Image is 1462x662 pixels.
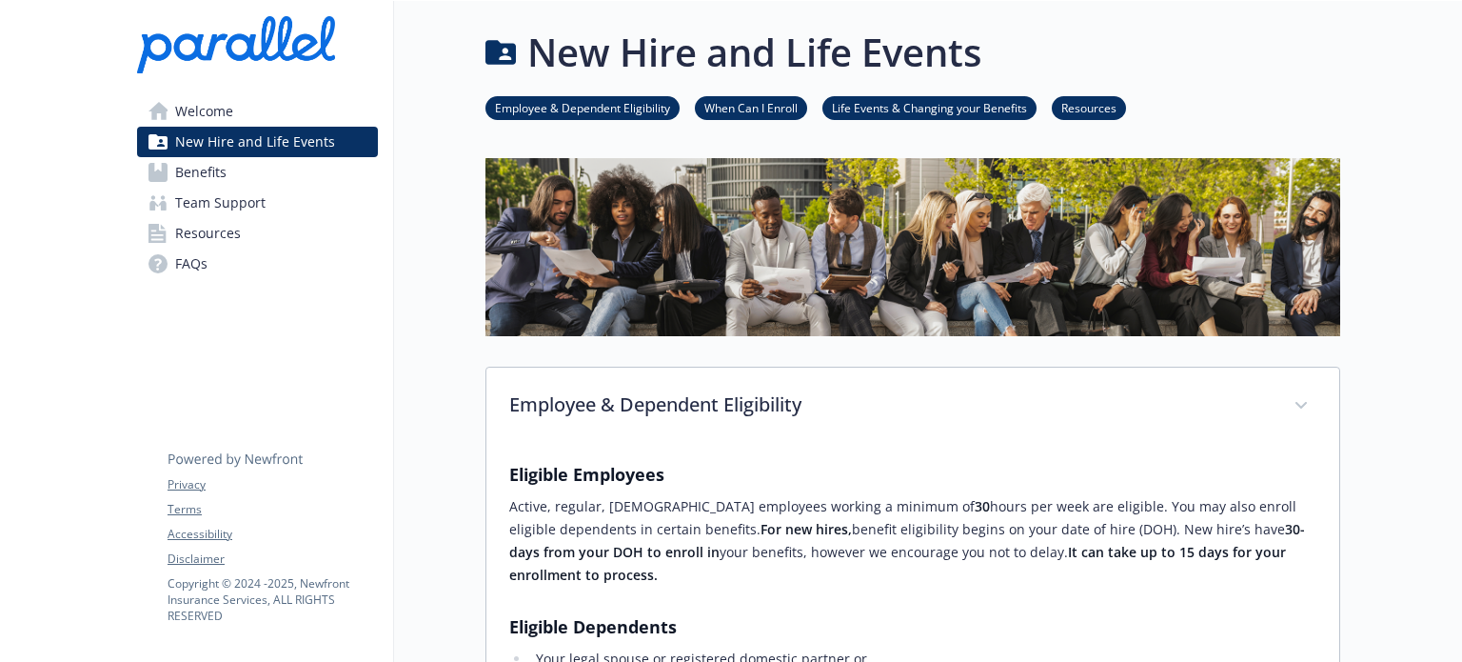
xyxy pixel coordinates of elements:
[168,476,377,493] a: Privacy
[509,391,1271,419] p: Employee & Dependent Eligibility
[137,127,378,157] a: New Hire and Life Events
[168,526,377,543] a: Accessibility
[137,96,378,127] a: Welcome
[137,157,378,188] a: Benefits
[695,98,807,116] a: When Can I Enroll
[137,218,378,249] a: Resources
[761,520,852,538] strong: ​For new hires,
[175,188,266,218] span: Team Support
[175,127,335,157] span: New Hire and Life Events
[822,98,1037,116] a: Life Events & Changing your Benefits
[168,575,377,624] p: Copyright © 2024 - 2025 , Newfront Insurance Services, ALL RIGHTS RESERVED
[509,615,677,638] strong: ​Eligible Dependents​
[168,501,377,518] a: Terms
[175,218,241,249] span: Resources
[175,96,233,127] span: Welcome
[175,249,207,279] span: FAQs
[1052,98,1126,116] a: Resources
[485,98,680,116] a: Employee & Dependent Eligibility
[527,24,981,81] h1: New Hire and Life Events
[485,158,1340,336] img: new hire page banner
[175,157,227,188] span: Benefits
[168,551,377,568] a: Disclaimer
[975,497,990,515] strong: 30
[137,249,378,279] a: FAQs
[509,495,1316,587] p: Active, regular, [DEMOGRAPHIC_DATA] employees working a minimum of hours per week are eligible. Y...
[137,188,378,218] a: Team Support
[509,463,664,486] strong: Eligible Employees
[486,368,1339,446] div: Employee & Dependent Eligibility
